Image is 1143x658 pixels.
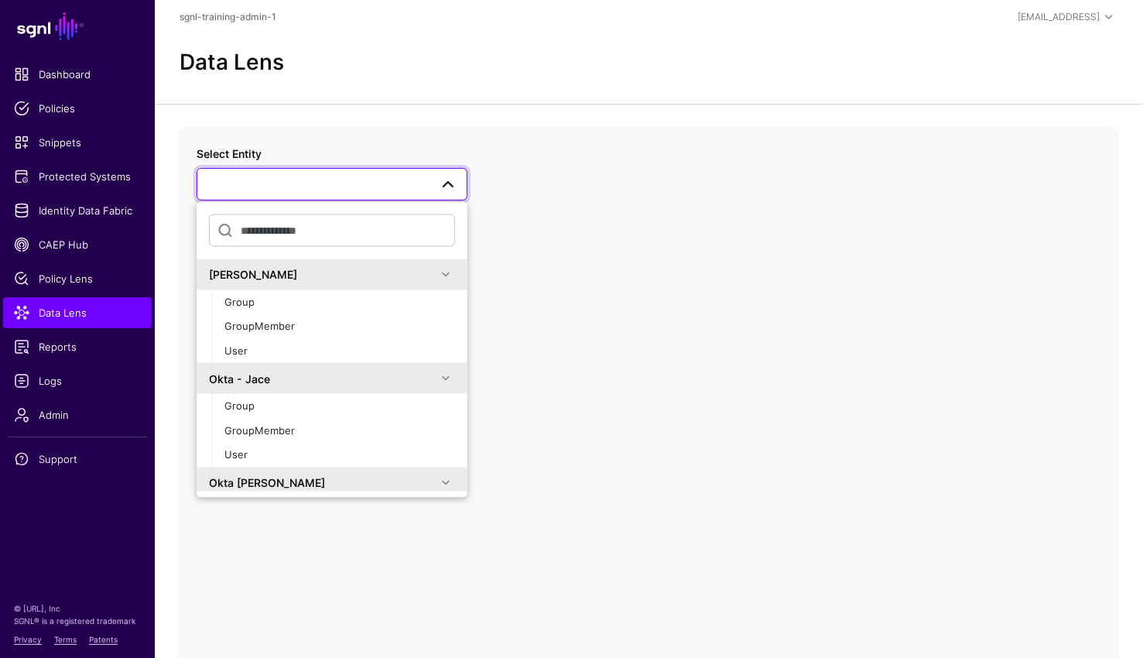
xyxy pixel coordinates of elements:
a: Snippets [3,127,152,158]
button: User [212,338,467,363]
button: Group [212,290,467,314]
div: Okta - Jace [209,370,436,386]
a: Reports [3,331,152,362]
span: Group [224,295,255,307]
a: Patents [89,635,118,644]
a: Data Lens [3,297,152,328]
a: Privacy [14,635,42,644]
span: User [224,448,248,461]
a: CAEP Hub [3,229,152,260]
h2: Data Lens [180,50,284,76]
button: Group [212,394,467,419]
p: © [URL], Inc [14,602,141,615]
span: Data Lens [14,305,141,320]
a: Dashboard [3,59,152,90]
span: Group [224,399,255,412]
a: Policy Lens [3,263,152,294]
a: Identity Data Fabric [3,195,152,226]
span: Identity Data Fabric [14,203,141,218]
div: [PERSON_NAME] [209,266,436,283]
span: Dashboard [14,67,141,82]
a: Terms [54,635,77,644]
button: User [212,443,467,468]
span: Support [14,451,141,467]
span: CAEP Hub [14,237,141,252]
span: Protected Systems [14,169,141,184]
a: Logs [3,365,152,396]
span: Policies [14,101,141,116]
a: Protected Systems [3,161,152,192]
span: Logs [14,373,141,389]
span: Snippets [14,135,141,150]
a: Admin [3,399,152,430]
span: Admin [14,407,141,423]
span: User [224,344,248,356]
div: [EMAIL_ADDRESS] [1018,10,1100,24]
button: GroupMember [212,314,467,339]
a: SGNL [9,9,145,43]
span: GroupMember [224,423,295,436]
div: Okta [PERSON_NAME] [209,475,436,491]
span: Policy Lens [14,271,141,286]
span: GroupMember [224,320,295,332]
button: GroupMember [212,418,467,443]
a: Policies [3,93,152,124]
p: SGNL® is a registered trademark [14,615,141,627]
label: Select Entity [197,146,262,162]
span: Reports [14,339,141,355]
a: sgnl-training-admin-1 [180,11,276,22]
